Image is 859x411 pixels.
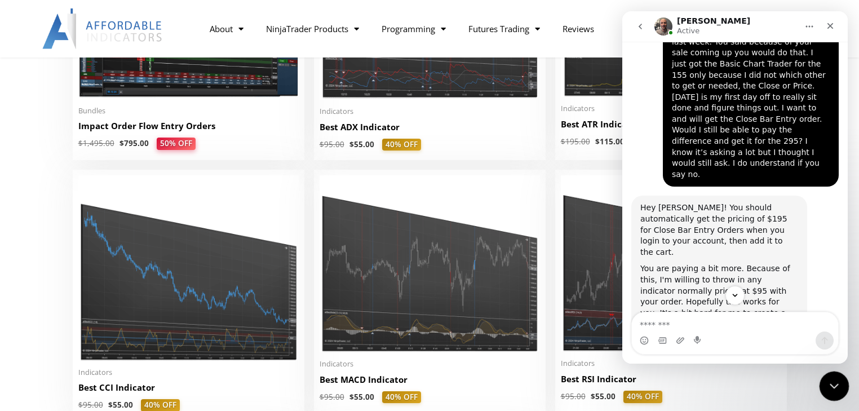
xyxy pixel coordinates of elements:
[591,391,595,401] span: $
[78,368,299,377] span: Indicators
[320,121,540,139] a: Best ADX Indicator
[349,392,374,402] bdi: 55.00
[119,138,149,148] bdi: 795.00
[349,139,354,149] span: $
[320,175,540,352] img: Best MACD Indicator
[320,121,540,133] h2: Best ADX Indicator
[78,400,103,410] bdi: 95.00
[9,184,185,364] div: Hey [PERSON_NAME]! You should automatically get the pricing of $195 for Close Bar Entry Orders wh...
[561,391,586,401] bdi: 95.00
[595,136,600,147] span: $
[561,118,781,130] h2: Best ATR Indicator
[382,391,421,404] span: 40% OFF
[320,392,344,402] bdi: 95.00
[320,392,324,402] span: $
[349,392,354,402] span: $
[108,400,133,410] bdi: 55.00
[103,275,122,294] button: Scroll to bottom
[457,16,551,42] a: Futures Trading
[561,373,781,391] a: Best RSI Indicator
[119,138,124,148] span: $
[36,325,45,334] button: Gif picker
[561,373,781,385] h2: Best RSI Indicator
[157,138,196,150] span: 50% OFF
[382,139,421,151] span: 40% OFF
[78,138,83,148] span: $
[198,16,666,42] nav: Menu
[78,382,299,394] h2: Best CCI Indicator
[561,104,781,113] span: Indicators
[78,400,83,410] span: $
[595,136,625,147] bdi: 115.00
[320,374,540,386] h2: Best MACD Indicator
[108,400,113,410] span: $
[78,120,299,138] a: Impact Order Flow Entry Orders
[591,391,616,401] bdi: 55.00
[320,139,344,149] bdi: 95.00
[320,359,540,369] span: Indicators
[320,374,540,391] a: Best MACD Indicator
[561,136,565,147] span: $
[78,175,299,361] img: Best CCI Indicator
[622,11,848,364] iframe: Intercom live chat
[820,372,849,401] iframe: Intercom live chat
[320,139,324,149] span: $
[72,325,81,334] button: Start recording
[349,139,374,149] bdi: 55.00
[551,16,605,42] a: Reviews
[623,391,662,403] span: 40% OFF
[561,359,781,368] span: Indicators
[193,320,211,338] button: Send a message…
[18,191,176,246] div: Hey [PERSON_NAME]! You should automatically get the pricing of $195 for Close Bar Entry Orders wh...
[78,138,114,148] bdi: 1,495.00
[370,16,457,42] a: Programming
[78,382,299,399] a: Best CCI Indicator
[10,301,216,320] textarea: Message…
[54,325,63,334] button: Upload attachment
[78,106,299,116] span: Bundles
[561,391,565,401] span: $
[78,120,299,132] h2: Impact Order Flow Entry Orders
[42,8,163,49] img: LogoAI | Affordable Indicators – NinjaTrader
[17,325,26,334] button: Emoji picker
[320,107,540,116] span: Indicators
[561,175,781,352] img: Best RSI Indicator
[18,252,176,329] div: You are paying a bit more. Because of this, I'm willing to throw in any indicator normally priced...
[255,16,370,42] a: NinjaTrader Products
[561,118,781,136] a: Best ATR Indicator
[9,184,216,373] div: Joel says…
[561,136,590,147] bdi: 195.00
[198,16,255,42] a: About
